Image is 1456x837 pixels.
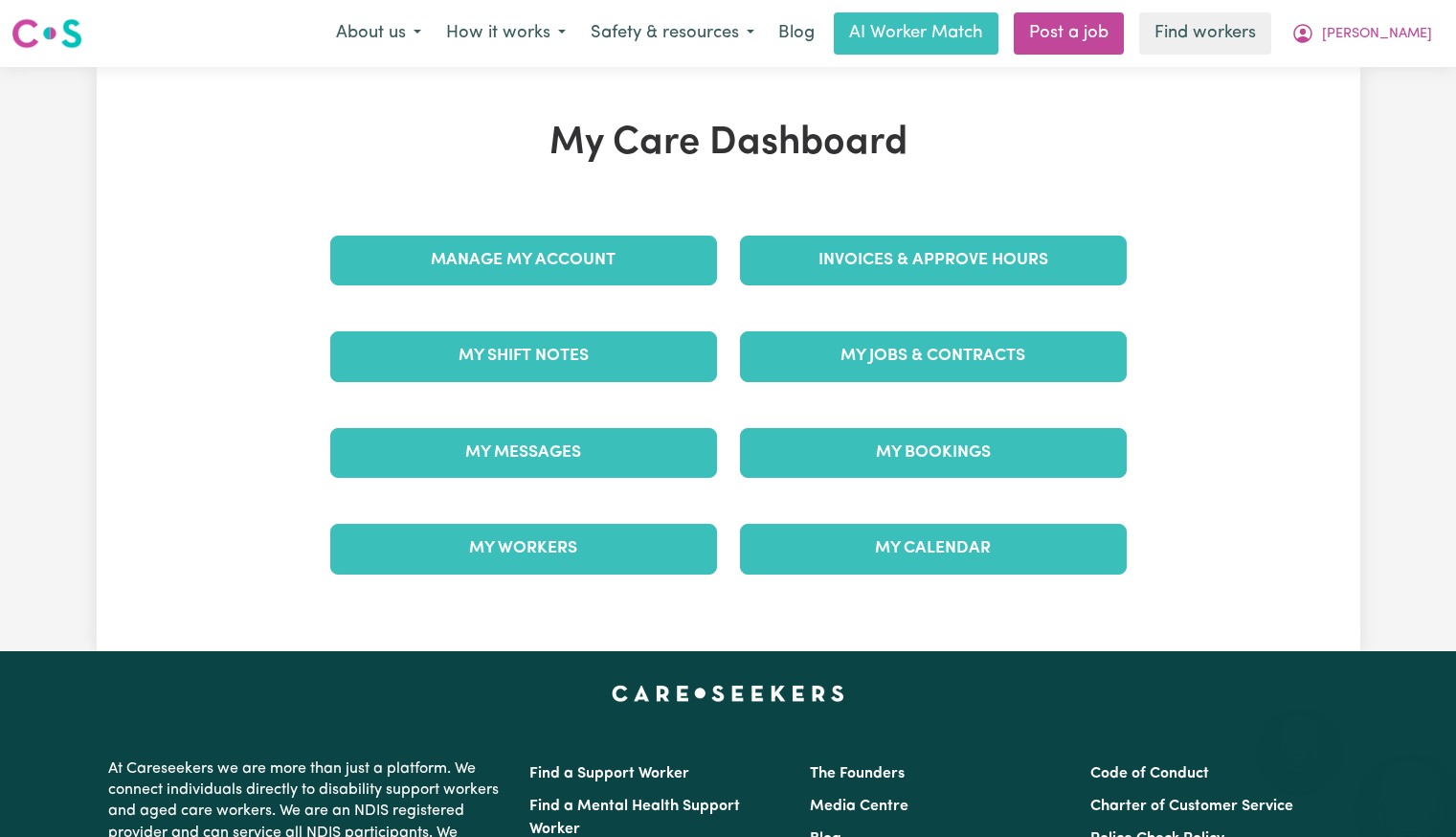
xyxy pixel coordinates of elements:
[1014,12,1124,55] a: Post a job
[1280,714,1318,753] iframe: Close message
[1139,12,1271,55] a: Find workers
[324,13,434,54] button: About us
[1379,760,1441,822] iframe: Button to launch messaging window
[578,13,767,54] button: Safety & resources
[767,12,826,55] a: Blog
[740,428,1127,478] a: My Bookings
[529,799,740,837] a: Find a Mental Health Support Worker
[330,428,717,478] a: My Messages
[740,331,1127,381] a: My Jobs & Contracts
[612,686,844,701] a: Careseekers home page
[740,524,1127,574] a: My Calendar
[330,524,717,574] a: My Workers
[1322,24,1432,45] span: [PERSON_NAME]
[529,766,689,781] a: Find a Support Worker
[11,11,82,56] a: Careseekers logo
[810,799,908,814] a: Media Centre
[810,766,905,781] a: The Founders
[330,236,717,285] a: Manage My Account
[330,331,717,381] a: My Shift Notes
[740,236,1127,285] a: Invoices & Approve Hours
[1279,13,1445,54] button: My Account
[319,121,1138,167] h1: My Care Dashboard
[1090,799,1293,814] a: Charter of Customer Service
[11,16,82,51] img: Careseekers logo
[1090,766,1209,781] a: Code of Conduct
[434,13,578,54] button: How it works
[834,12,998,55] a: AI Worker Match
